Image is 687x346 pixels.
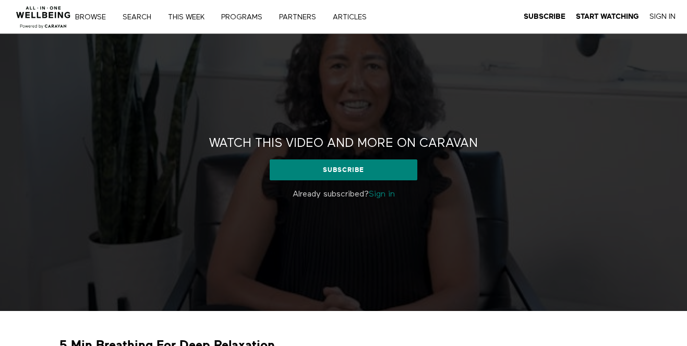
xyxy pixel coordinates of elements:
p: Already subscribed? [190,188,498,201]
a: Subscribe [524,12,565,21]
a: Sign in [369,190,395,199]
a: ARTICLES [329,14,378,21]
strong: Subscribe [524,13,565,20]
a: Sign In [649,12,676,21]
a: Search [119,14,162,21]
a: Browse [71,14,117,21]
h2: Watch this video and more on CARAVAN [209,135,478,152]
strong: Start Watching [576,13,639,20]
a: Start Watching [576,12,639,21]
a: Subscribe [270,159,417,180]
a: PARTNERS [275,14,327,21]
nav: Primary [82,11,388,22]
a: PROGRAMS [218,14,273,21]
a: THIS WEEK [164,14,215,21]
